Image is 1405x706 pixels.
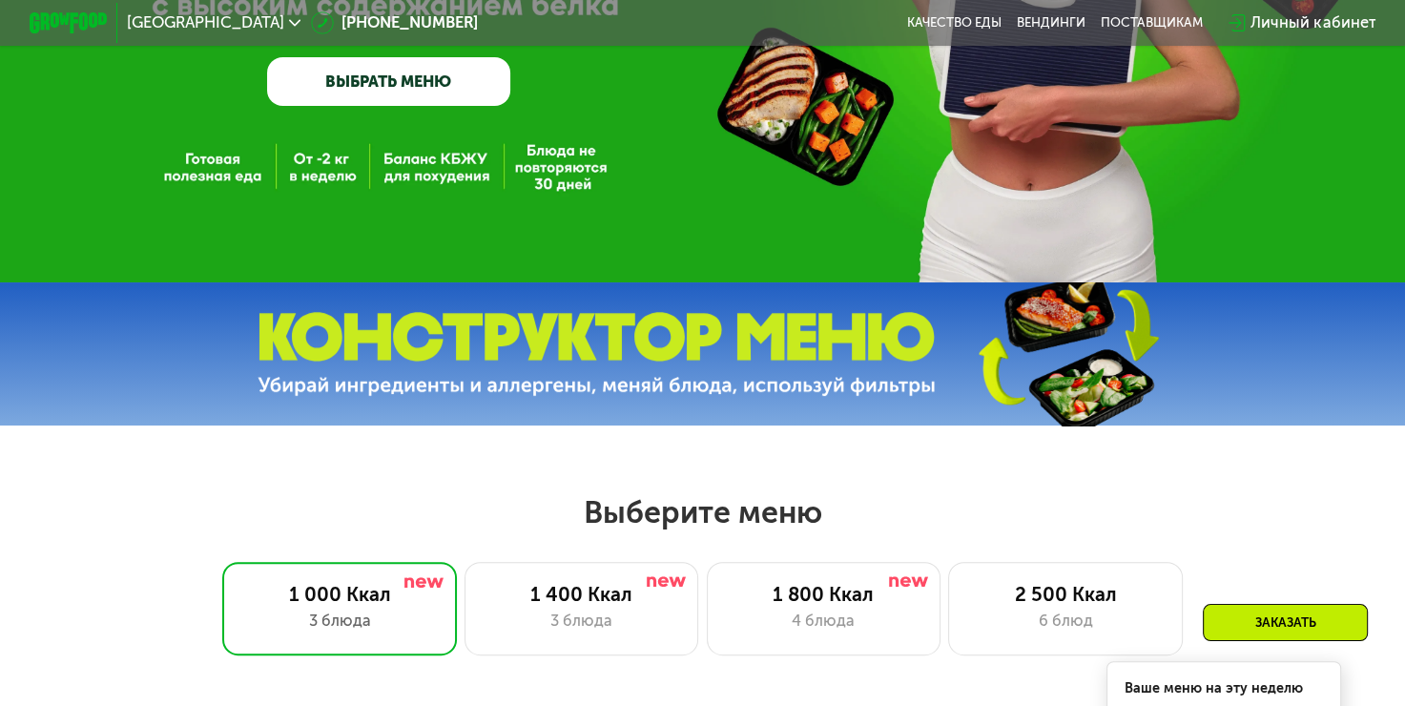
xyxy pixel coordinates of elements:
div: 3 блюда [485,610,678,633]
a: ВЫБРАТЬ МЕНЮ [267,57,510,106]
div: 1 000 Ккал [243,583,437,607]
a: Качество еды [907,15,1002,31]
div: Заказать [1203,604,1368,641]
h2: Выберите меню [62,493,1342,531]
div: 6 блюд [969,610,1163,633]
div: Личный кабинет [1250,11,1375,35]
div: 2 500 Ккал [969,583,1163,607]
span: [GEOGRAPHIC_DATA] [127,15,284,31]
div: 1 800 Ккал [727,583,920,607]
a: [PHONE_NUMBER] [311,11,479,35]
div: 4 блюда [727,610,920,633]
a: Вендинги [1017,15,1085,31]
div: 1 400 Ккал [485,583,678,607]
div: поставщикам [1101,15,1203,31]
div: 3 блюда [243,610,437,633]
div: Ваше меню на эту неделю [1124,682,1323,696]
